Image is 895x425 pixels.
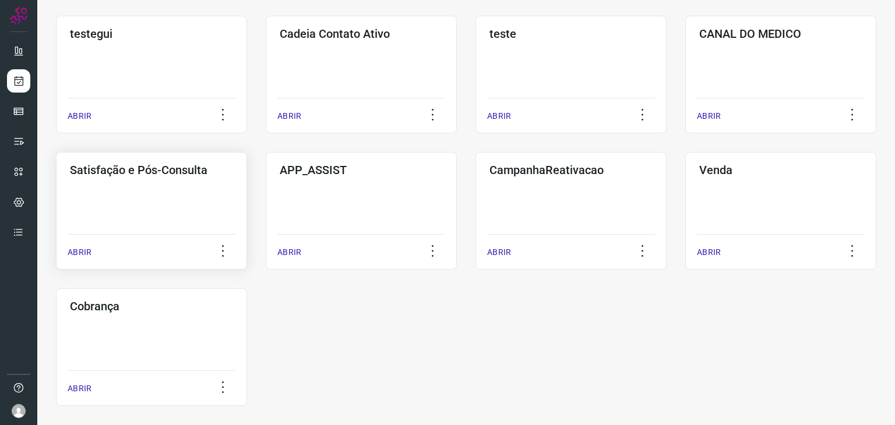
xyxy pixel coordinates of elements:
[487,110,511,122] p: ABRIR
[12,404,26,418] img: avatar-user-boy.jpg
[489,27,653,41] h3: teste
[277,246,301,258] p: ABRIR
[280,27,443,41] h3: Cadeia Contato Ativo
[699,163,862,177] h3: Venda
[697,110,721,122] p: ABRIR
[10,7,27,24] img: Logo
[697,246,721,258] p: ABRIR
[699,27,862,41] h3: CANAL DO MEDICO
[280,163,443,177] h3: APP_ASSIST
[68,110,91,122] p: ABRIR
[487,246,511,258] p: ABRIR
[70,27,233,41] h3: testegui
[277,110,301,122] p: ABRIR
[489,163,653,177] h3: CampanhaReativacao
[70,163,233,177] h3: Satisfação e Pós-Consulta
[68,382,91,395] p: ABRIR
[68,246,91,258] p: ABRIR
[70,299,233,313] h3: Cobrança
